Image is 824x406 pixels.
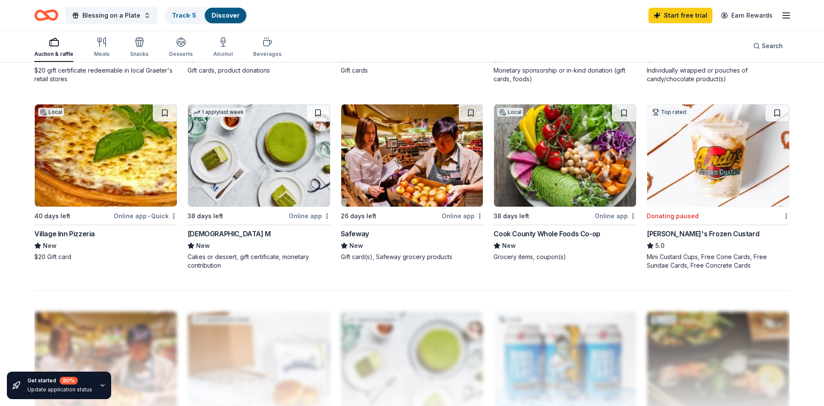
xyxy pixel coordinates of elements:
[253,34,282,62] button: Beverages
[494,211,529,221] div: 38 days left
[169,51,193,58] div: Desserts
[647,104,789,207] img: Image for Andy's Frozen Custard
[502,241,516,251] span: New
[65,7,158,24] button: Blessing on a Plate
[341,229,369,239] div: Safeway
[35,104,177,207] img: Image for Village Inn Pizzeria
[341,211,376,221] div: 26 days left
[148,213,150,220] span: •
[188,104,330,207] img: Image for Lady M
[647,66,790,83] div: Individually wrapped or pouches of candy/chocolate product(s)
[212,12,239,19] a: Discover
[82,10,140,21] span: Blessing on a Plate
[341,104,483,207] img: Image for Safeway
[27,386,92,393] div: Update application status
[655,241,664,251] span: 5.0
[595,211,636,221] div: Online app
[647,229,759,239] div: [PERSON_NAME]'s Frozen Custard
[191,108,245,117] div: 1 apply last week
[34,211,70,221] div: 40 days left
[494,253,636,261] div: Grocery items, coupon(s)
[130,34,148,62] button: Snacks
[349,241,363,251] span: New
[188,104,330,270] a: Image for Lady M1 applylast week38 days leftOnline app[DEMOGRAPHIC_DATA] MNewCakes or dessert, gi...
[114,211,177,221] div: Online app Quick
[188,253,330,270] div: Cakes or dessert, gift certificate, monetary contribution
[289,211,330,221] div: Online app
[494,104,636,261] a: Image for Cook County Whole Foods Co-opLocal38 days leftOnline appCook County Whole Foods Co-opNe...
[94,51,109,58] div: Meals
[188,229,271,239] div: [DEMOGRAPHIC_DATA] M
[494,66,636,83] div: Monetary sponsorship or in-kind donation (gift cards, foods)
[34,66,177,83] div: $20 gift certificate redeemable in local Graeter's retail stores
[34,253,177,261] div: $20 Gift card
[34,229,95,239] div: Village Inn Pizzeria
[60,377,78,385] div: 80 %
[341,104,484,261] a: Image for Safeway26 days leftOnline appSafewayNewGift card(s), Safeway grocery products
[94,34,109,62] button: Meals
[716,8,778,23] a: Earn Rewards
[43,241,57,251] span: New
[497,108,523,116] div: Local
[648,8,712,23] a: Start free trial
[762,41,783,51] span: Search
[213,51,233,58] div: Alcohol
[34,34,73,62] button: Auction & raffle
[172,12,196,19] a: Track· 5
[651,108,688,116] div: Top rated
[38,108,64,116] div: Local
[647,104,790,270] a: Image for Andy's Frozen CustardTop ratedDonating paused[PERSON_NAME]'s Frozen Custard5.0Mini Cust...
[494,104,636,207] img: Image for Cook County Whole Foods Co-op
[27,377,92,385] div: Get started
[647,211,699,221] div: Donating paused
[130,51,148,58] div: Snacks
[213,34,233,62] button: Alcohol
[494,229,600,239] div: Cook County Whole Foods Co-op
[647,253,790,270] div: Mini Custard Cups, Free Cone Cards, Free Sundae Cards, Free Concrete Cards
[188,66,330,75] div: Gift cards, product donations
[341,253,484,261] div: Gift card(s), Safeway grocery products
[34,5,58,25] a: Home
[253,51,282,58] div: Beverages
[34,51,73,58] div: Auction & raffle
[196,241,210,251] span: New
[746,37,790,55] button: Search
[169,34,193,62] button: Desserts
[164,7,247,24] button: Track· 5Discover
[34,104,177,261] a: Image for Village Inn PizzeriaLocal40 days leftOnline app•QuickVillage Inn PizzeriaNew$20 Gift card
[442,211,483,221] div: Online app
[341,66,484,75] div: Gift cards
[188,211,223,221] div: 38 days left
